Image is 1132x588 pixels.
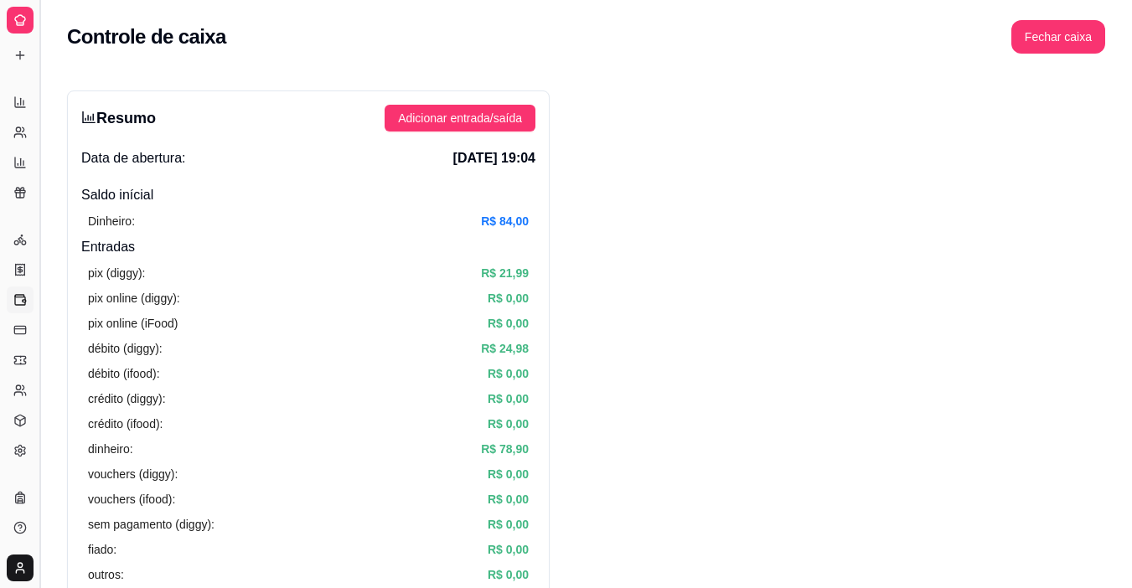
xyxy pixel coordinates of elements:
article: R$ 0,00 [488,540,529,559]
span: [DATE] 19:04 [453,148,535,168]
article: dinheiro: [88,440,133,458]
article: pix online (iFood) [88,314,178,333]
article: vouchers (diggy): [88,465,178,483]
article: R$ 0,00 [488,515,529,534]
article: vouchers (ifood): [88,490,175,508]
article: R$ 21,99 [481,264,529,282]
article: débito (diggy): [88,339,163,358]
button: Fechar caixa [1011,20,1105,54]
article: R$ 0,00 [488,465,529,483]
article: R$ 24,98 [481,339,529,358]
span: bar-chart [81,110,96,125]
article: R$ 0,00 [488,415,529,433]
h4: Entradas [81,237,535,257]
article: R$ 84,00 [481,212,529,230]
article: outros: [88,565,124,584]
article: crédito (diggy): [88,389,166,408]
article: R$ 0,00 [488,289,529,307]
article: débito (ifood): [88,364,160,383]
article: crédito (ifood): [88,415,163,433]
button: Adicionar entrada/saída [385,105,535,132]
h4: Saldo inícial [81,185,535,205]
article: fiado: [88,540,116,559]
article: pix online (diggy): [88,289,180,307]
article: R$ 0,00 [488,565,529,584]
article: Dinheiro: [88,212,135,230]
span: Adicionar entrada/saída [398,109,522,127]
article: pix (diggy): [88,264,145,282]
span: Data de abertura: [81,148,186,168]
article: R$ 0,00 [488,389,529,408]
article: R$ 0,00 [488,314,529,333]
article: R$ 78,90 [481,440,529,458]
h2: Controle de caixa [67,23,226,50]
article: R$ 0,00 [488,364,529,383]
h3: Resumo [81,106,156,130]
article: R$ 0,00 [488,490,529,508]
article: sem pagamento (diggy): [88,515,215,534]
